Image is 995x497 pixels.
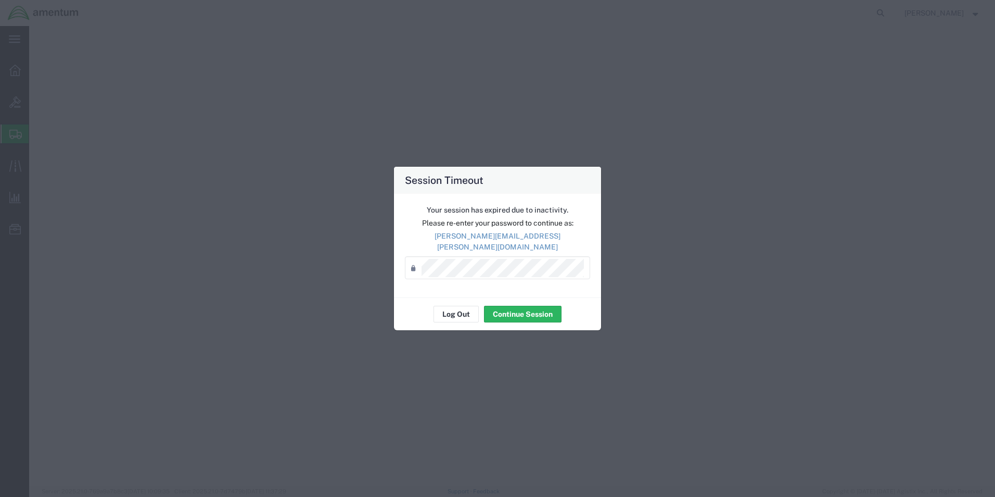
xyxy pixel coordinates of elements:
[405,172,483,188] h4: Session Timeout
[405,218,590,229] p: Please re-enter your password to continue as:
[433,306,479,322] button: Log Out
[405,231,590,253] p: [PERSON_NAME][EMAIL_ADDRESS][PERSON_NAME][DOMAIN_NAME]
[484,306,562,322] button: Continue Session
[405,205,590,216] p: Your session has expired due to inactivity.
